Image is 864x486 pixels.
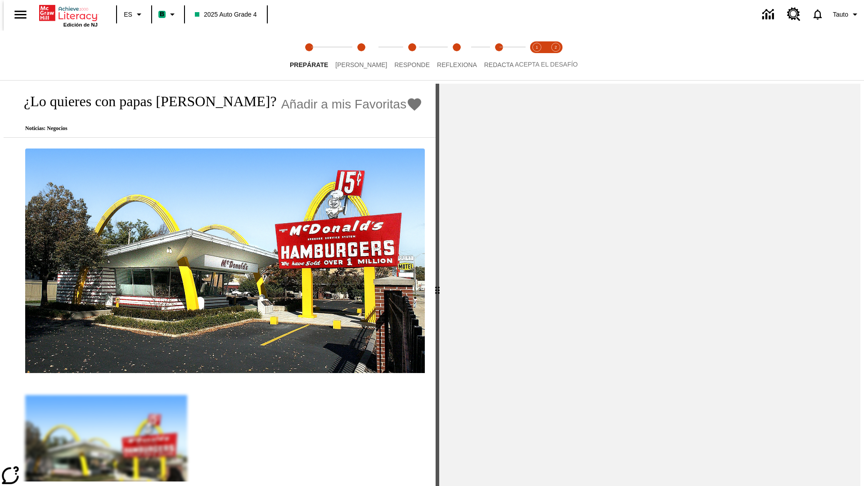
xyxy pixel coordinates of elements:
[394,61,430,68] span: Responde
[387,31,437,80] button: Responde step 3 of 5
[283,31,335,80] button: Prepárate step 1 of 5
[290,61,328,68] span: Prepárate
[484,61,514,68] span: Redacta
[439,84,860,486] div: activity
[833,10,848,19] span: Tauto
[782,2,806,27] a: Centro de recursos, Se abrirá en una pestaña nueva.
[535,45,538,49] text: 1
[14,125,423,132] p: Noticias: Negocios
[39,3,98,27] div: Portada
[63,22,98,27] span: Edición de NJ
[7,1,34,28] button: Abrir el menú lateral
[477,31,521,80] button: Redacta step 5 of 5
[757,2,782,27] a: Centro de información
[829,6,864,22] button: Perfil/Configuración
[120,6,148,22] button: Lenguaje: ES, Selecciona un idioma
[160,9,164,20] span: B
[25,148,425,373] img: Uno de los primeros locales de McDonald's, con el icónico letrero rojo y los arcos amarillos.
[437,61,477,68] span: Reflexiona
[524,31,550,80] button: Acepta el desafío lee step 1 of 2
[4,84,436,481] div: reading
[554,45,557,49] text: 2
[806,3,829,26] a: Notificaciones
[335,61,387,68] span: [PERSON_NAME]
[155,6,181,22] button: Boost El color de la clase es verde menta. Cambiar el color de la clase.
[543,31,569,80] button: Acepta el desafío contesta step 2 of 2
[195,10,257,19] span: 2025 Auto Grade 4
[328,31,394,80] button: Lee step 2 of 5
[124,10,132,19] span: ES
[14,93,277,110] h1: ¿Lo quieres con papas [PERSON_NAME]?
[281,96,423,112] button: Añadir a mis Favoritas - ¿Lo quieres con papas fritas?
[515,61,578,68] span: ACEPTA EL DESAFÍO
[436,84,439,486] div: Pulsa la tecla de intro o la barra espaciadora y luego presiona las flechas de derecha e izquierd...
[281,97,407,112] span: Añadir a mis Favoritas
[430,31,484,80] button: Reflexiona step 4 of 5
